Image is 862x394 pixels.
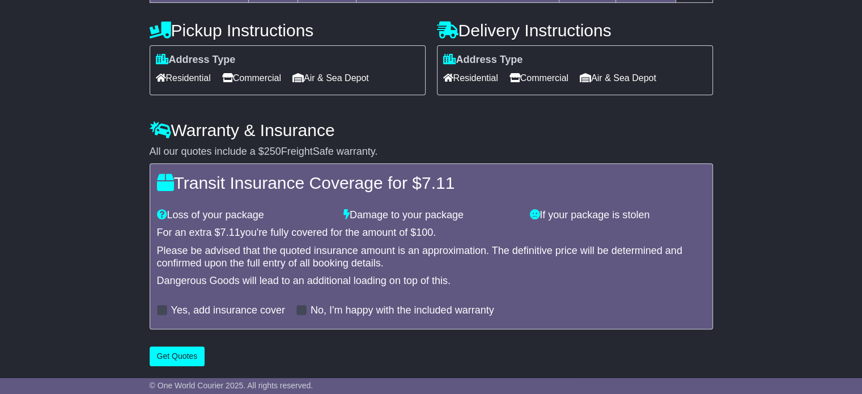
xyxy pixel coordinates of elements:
[150,381,313,390] span: © One World Courier 2025. All rights reserved.
[157,227,706,239] div: For an extra $ you're fully covered for the amount of $ .
[264,146,281,157] span: 250
[157,173,706,192] h4: Transit Insurance Coverage for $
[222,69,281,87] span: Commercial
[422,173,455,192] span: 7.11
[157,245,706,269] div: Please be advised that the quoted insurance amount is an approximation. The definitive price will...
[311,304,494,317] label: No, I'm happy with the included warranty
[171,304,285,317] label: Yes, add insurance cover
[338,209,524,222] div: Damage to your package
[150,121,713,139] h4: Warranty & Insurance
[156,69,211,87] span: Residential
[443,69,498,87] span: Residential
[151,209,338,222] div: Loss of your package
[150,346,205,366] button: Get Quotes
[443,54,523,66] label: Address Type
[509,69,568,87] span: Commercial
[150,21,426,40] h4: Pickup Instructions
[524,209,711,222] div: If your package is stolen
[156,54,236,66] label: Address Type
[292,69,369,87] span: Air & Sea Depot
[437,21,713,40] h4: Delivery Instructions
[580,69,656,87] span: Air & Sea Depot
[150,146,713,158] div: All our quotes include a $ FreightSafe warranty.
[416,227,433,238] span: 100
[157,275,706,287] div: Dangerous Goods will lead to an additional loading on top of this.
[220,227,240,238] span: 7.11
